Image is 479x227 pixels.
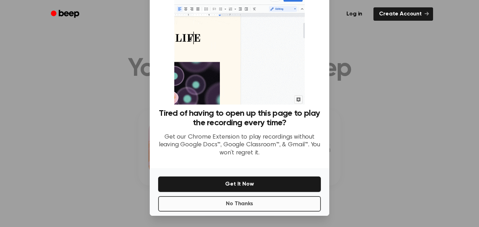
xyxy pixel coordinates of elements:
a: Create Account [373,7,433,21]
p: Get our Chrome Extension to play recordings without leaving Google Docs™, Google Classroom™, & Gm... [158,133,321,157]
h3: Tired of having to open up this page to play the recording every time? [158,109,321,128]
a: Log in [339,6,369,22]
a: Beep [46,7,86,21]
button: No Thanks [158,196,321,212]
button: Get It Now [158,176,321,192]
